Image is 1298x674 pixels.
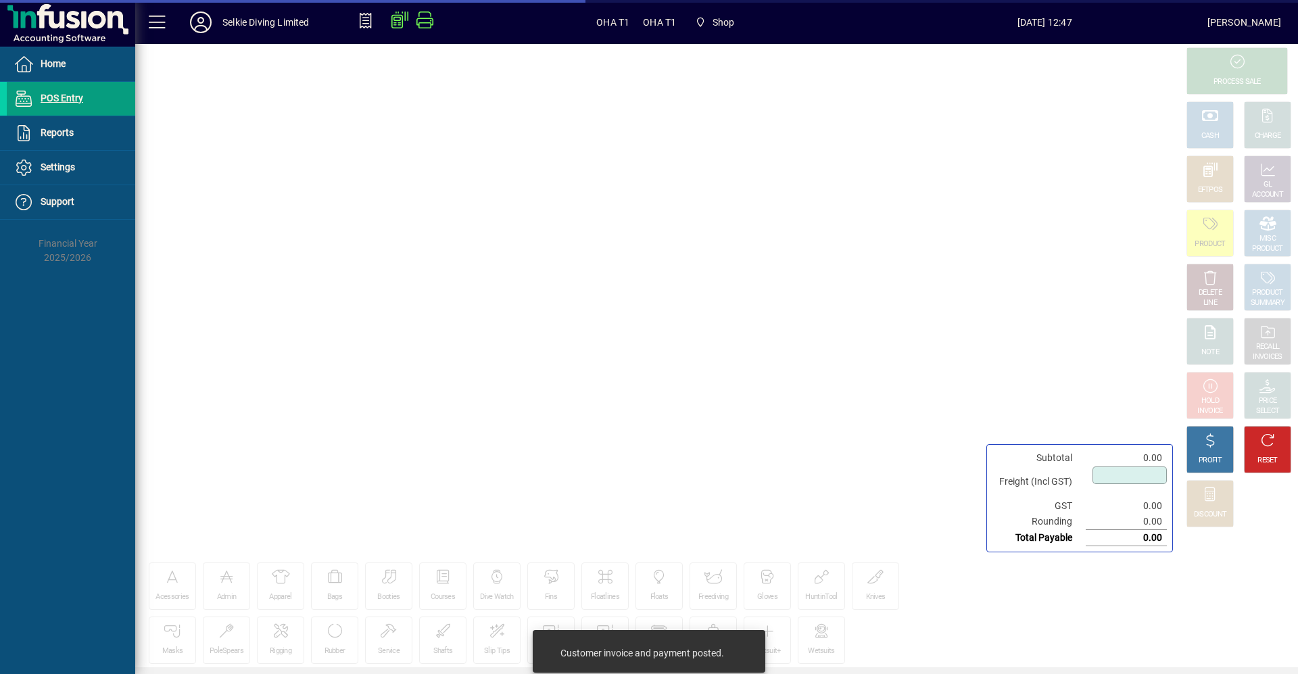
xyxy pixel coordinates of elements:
div: Floatlines [591,592,619,602]
td: Freight (Incl GST) [992,466,1086,498]
span: Settings [41,162,75,172]
div: Gloves [757,592,777,602]
div: CASH [1201,131,1219,141]
div: Wetsuits [808,646,834,656]
td: Total Payable [992,530,1086,546]
div: CHARGE [1255,131,1281,141]
div: PRODUCT [1252,288,1282,298]
div: Slip Tips [484,646,510,656]
div: Customer invoice and payment posted. [560,646,724,660]
td: GST [992,498,1086,514]
div: ACCOUNT [1252,190,1283,200]
div: SELECT [1256,406,1280,416]
div: Apparel [269,592,291,602]
span: Support [41,196,74,207]
td: 0.00 [1086,530,1167,546]
div: EFTPOS [1198,185,1223,195]
div: Rigging [270,646,291,656]
div: Floats [650,592,669,602]
div: INVOICE [1197,406,1222,416]
div: Admin [217,592,237,602]
div: PRODUCT [1195,239,1225,249]
a: Support [7,185,135,219]
a: Settings [7,151,135,185]
div: INVOICES [1253,352,1282,362]
div: Freediving [698,592,728,602]
button: Profile [179,10,222,34]
div: [PERSON_NAME] [1207,11,1281,33]
div: MISC [1259,234,1276,244]
div: Shafts [433,646,453,656]
div: RECALL [1256,342,1280,352]
div: Rubber [324,646,345,656]
div: DISCOUNT [1194,510,1226,520]
div: RESET [1257,456,1278,466]
td: Rounding [992,514,1086,530]
div: Selkie Diving Limited [222,11,310,33]
span: Reports [41,127,74,138]
div: Fins [545,592,557,602]
div: PRICE [1259,396,1277,406]
div: Acessories [155,592,189,602]
span: Shop [690,10,740,34]
div: PROCESS SALE [1213,77,1261,87]
div: LINE [1203,298,1217,308]
div: Knives [866,592,886,602]
div: HuntinTool [805,592,837,602]
div: Courses [431,592,455,602]
td: 0.00 [1086,498,1167,514]
td: 0.00 [1086,514,1167,530]
div: NOTE [1201,347,1219,358]
span: OHA T1 [596,11,629,33]
span: POS Entry [41,93,83,103]
div: Service [378,646,400,656]
td: Subtotal [992,450,1086,466]
div: Wetsuit+ [754,646,780,656]
div: PoleSpears [210,646,243,656]
div: SUMMARY [1251,298,1284,308]
div: Booties [377,592,400,602]
div: DELETE [1199,288,1222,298]
a: Home [7,47,135,81]
span: Home [41,58,66,69]
a: Reports [7,116,135,150]
div: HOLD [1201,396,1219,406]
div: Bags [327,592,342,602]
span: Shop [713,11,735,33]
div: Dive Watch [480,592,513,602]
div: Masks [162,646,183,656]
span: OHA T1 [643,11,676,33]
span: [DATE] 12:47 [882,11,1207,33]
div: PRODUCT [1252,244,1282,254]
div: GL [1264,180,1272,190]
td: 0.00 [1086,450,1167,466]
div: PROFIT [1199,456,1222,466]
